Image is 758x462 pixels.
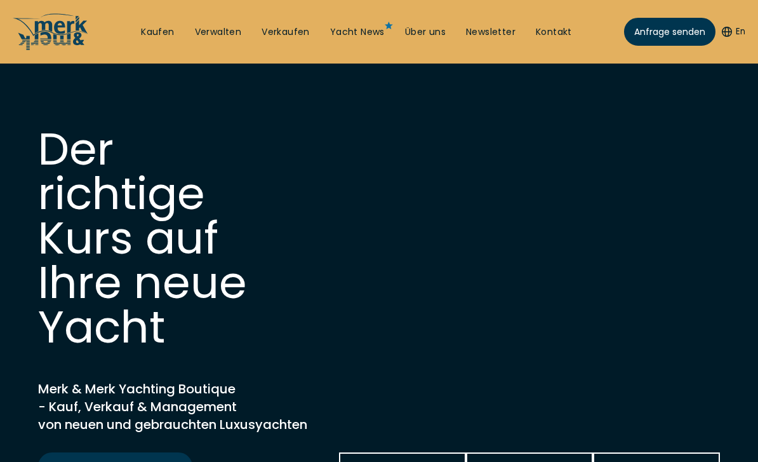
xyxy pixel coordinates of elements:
span: Anfrage senden [634,25,705,39]
a: Verwalten [195,26,242,39]
button: En [722,25,745,38]
a: Newsletter [466,26,515,39]
a: Anfrage senden [624,18,715,46]
h1: Der richtige Kurs auf Ihre neue Yacht [38,127,292,350]
a: Verkaufen [262,26,310,39]
a: Yacht News [330,26,385,39]
a: Über uns [405,26,446,39]
a: Kaufen [141,26,174,39]
a: Kontakt [536,26,572,39]
h2: Merk & Merk Yachting Boutique - Kauf, Verkauf & Management von neuen und gebrauchten Luxusyachten [38,380,356,433]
